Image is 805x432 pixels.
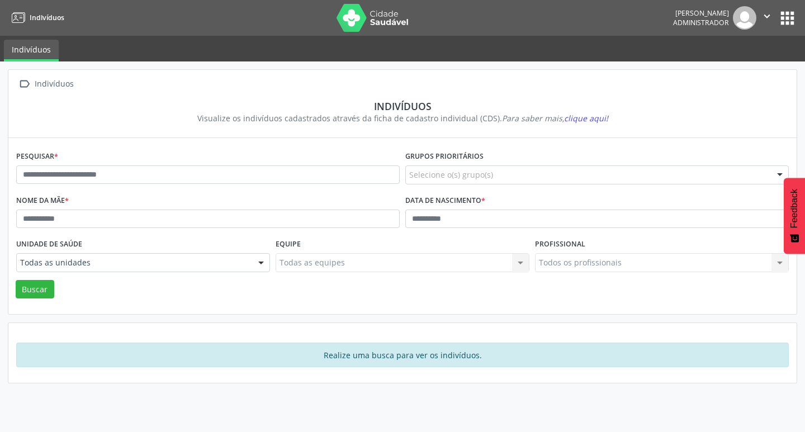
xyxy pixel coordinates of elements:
label: Pesquisar [16,148,58,165]
button: Buscar [16,280,54,299]
label: Profissional [535,236,585,253]
div: Visualize os indivíduos cadastrados através da ficha de cadastro individual (CDS). [24,112,781,124]
button: apps [778,8,797,28]
label: Equipe [276,236,301,253]
label: Data de nascimento [405,192,485,210]
label: Unidade de saúde [16,236,82,253]
a:  Indivíduos [16,76,75,92]
span: Feedback [789,189,799,228]
a: Indivíduos [8,8,64,27]
i: Para saber mais, [502,113,608,124]
span: Indivíduos [30,13,64,22]
button:  [756,6,778,30]
span: clique aqui! [564,113,608,124]
span: Selecione o(s) grupo(s) [409,169,493,181]
button: Feedback - Mostrar pesquisa [784,178,805,254]
span: Todas as unidades [20,257,247,268]
label: Grupos prioritários [405,148,484,165]
div: Indivíduos [32,76,75,92]
a: Indivíduos [4,40,59,61]
i:  [16,76,32,92]
div: Realize uma busca para ver os indivíduos. [16,343,789,367]
div: [PERSON_NAME] [673,8,729,18]
i:  [761,10,773,22]
img: img [733,6,756,30]
div: Indivíduos [24,100,781,112]
span: Administrador [673,18,729,27]
label: Nome da mãe [16,192,69,210]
